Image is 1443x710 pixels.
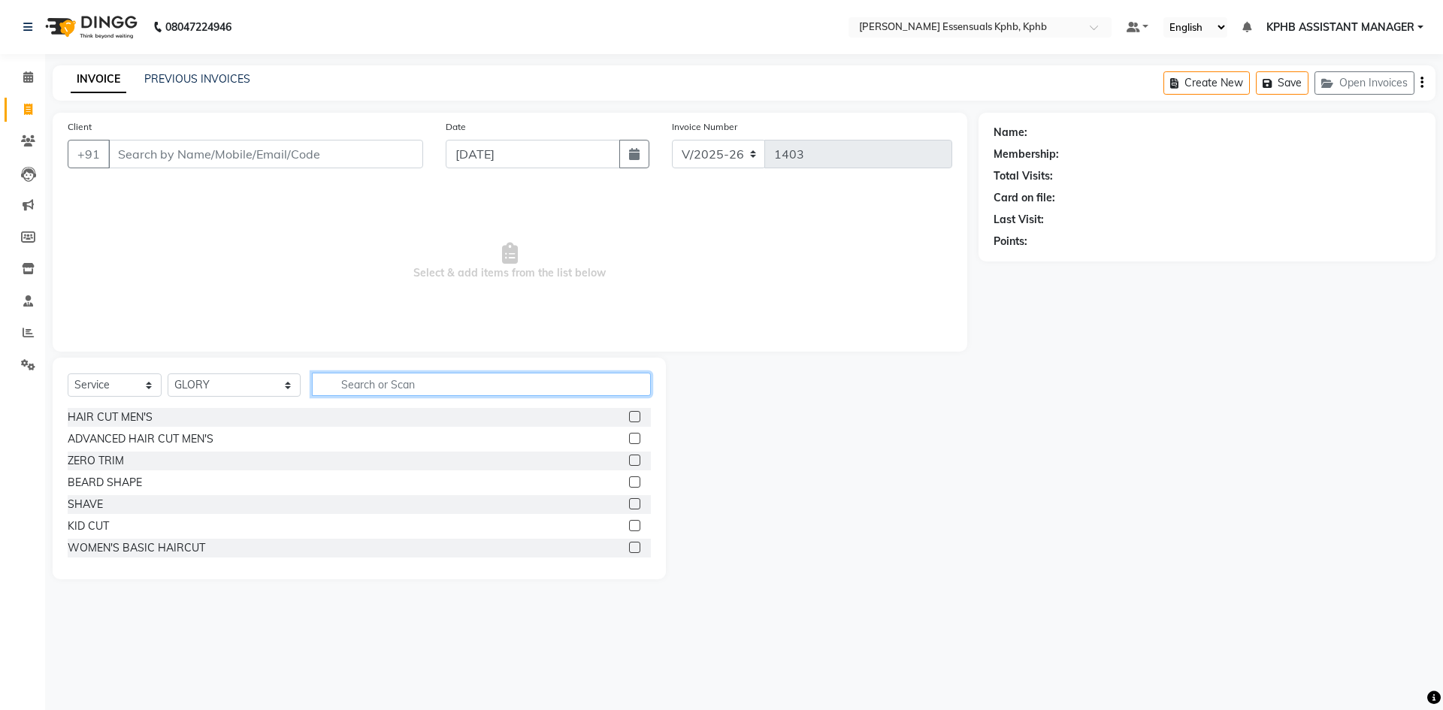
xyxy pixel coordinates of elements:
div: WOMEN'S BASIC HAIRCUT [68,540,205,556]
button: Save [1256,71,1308,95]
div: Last Visit: [994,212,1044,228]
div: Name: [994,125,1027,140]
div: ZERO TRIM [68,453,124,469]
label: Invoice Number [672,120,737,134]
span: Select & add items from the list below [68,186,952,337]
a: INVOICE [71,66,126,93]
div: BEARD SHAPE [68,475,142,491]
label: Date [446,120,466,134]
label: Client [68,120,92,134]
div: KID CUT [68,518,109,534]
div: HAIR CUT MEN'S [68,409,153,425]
b: 08047224946 [165,6,231,48]
div: Points: [994,234,1027,249]
div: Card on file: [994,190,1055,206]
button: Open Invoices [1314,71,1414,95]
div: Total Visits: [994,168,1053,184]
div: ADVANCED HAIR CUT MEN'S [68,431,213,447]
div: Membership: [994,147,1059,162]
input: Search by Name/Mobile/Email/Code [108,140,423,168]
input: Search or Scan [312,373,651,396]
div: SHAVE [68,497,103,512]
button: Create New [1163,71,1250,95]
a: PREVIOUS INVOICES [144,72,250,86]
span: KPHB ASSISTANT MANAGER [1266,20,1414,35]
img: logo [38,6,141,48]
button: +91 [68,140,110,168]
